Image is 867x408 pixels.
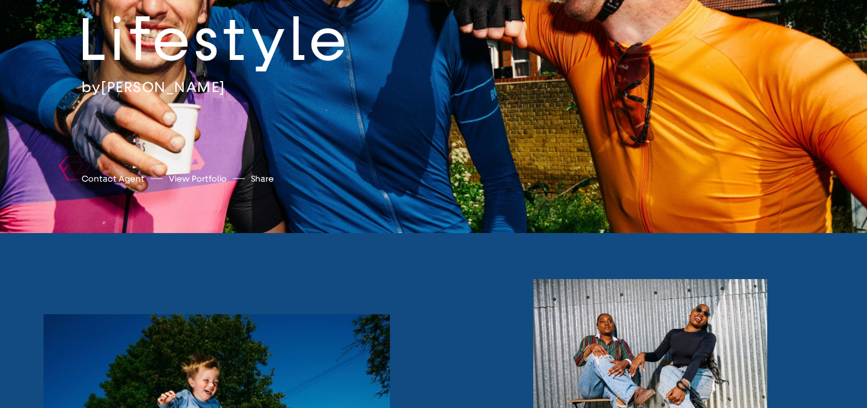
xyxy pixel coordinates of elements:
a: [PERSON_NAME] [101,78,226,96]
a: Contact Agent [82,173,144,185]
button: Share [251,171,274,187]
span: by [82,78,101,96]
a: View Portfolio [169,173,227,185]
h2: Lifestyle [78,2,432,78]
